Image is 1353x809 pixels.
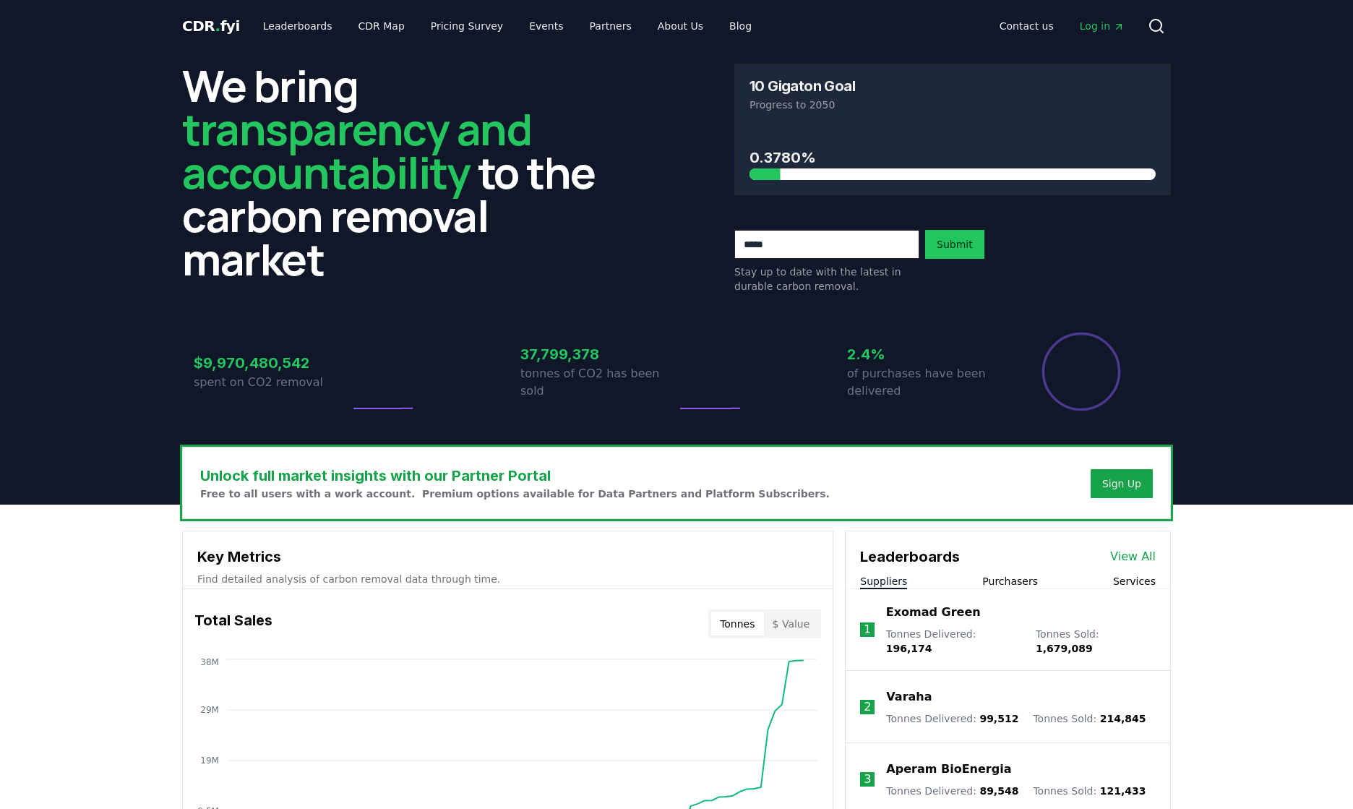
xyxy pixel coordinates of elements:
[200,756,219,766] tspan: 19M
[749,79,855,93] h3: 10 Gigaton Goal
[194,374,350,391] p: spent on CO2 removal
[1100,713,1146,724] span: 214,845
[988,13,1136,39] nav: Main
[215,17,220,35] span: .
[578,13,643,39] a: Partners
[860,546,960,568] h3: Leaderboards
[182,17,240,35] span: CDR fyi
[1113,574,1156,588] button: Services
[711,612,763,635] button: Tonnes
[988,13,1065,39] a: Contact us
[860,574,907,588] button: Suppliers
[1091,469,1153,498] button: Sign Up
[1110,548,1156,565] a: View All
[197,546,818,568] h3: Key Metrics
[200,705,219,715] tspan: 29M
[847,365,1003,400] p: of purchases have been delivered
[200,657,219,667] tspan: 38M
[194,609,272,638] h3: Total Sales
[517,13,575,39] a: Events
[925,230,984,259] button: Submit
[886,627,1021,656] p: Tonnes Delivered :
[886,784,1018,798] p: Tonnes Delivered :
[718,13,763,39] a: Blog
[1100,785,1146,797] span: 121,433
[1080,19,1125,33] span: Log in
[200,465,830,487] h3: Unlock full market insights with our Partner Portal
[1033,711,1146,726] p: Tonnes Sold :
[886,761,1011,778] a: Aperam BioEnergia
[252,13,763,39] nav: Main
[1068,13,1136,39] a: Log in
[982,574,1038,588] button: Purchasers
[749,147,1156,168] h3: 0.3780%
[1036,643,1093,654] span: 1,679,089
[864,698,871,716] p: 2
[886,604,981,621] a: Exomad Green
[347,13,416,39] a: CDR Map
[520,365,676,400] p: tonnes of CO2 has been sold
[646,13,715,39] a: About Us
[182,64,619,281] h2: We bring to the carbon removal market
[886,711,1018,726] p: Tonnes Delivered :
[419,13,515,39] a: Pricing Survey
[194,352,350,374] h3: $9,970,480,542
[520,343,676,365] h3: 37,799,378
[864,771,871,788] p: 3
[979,785,1018,797] span: 89,548
[1102,476,1141,491] a: Sign Up
[1041,331,1122,412] div: Percentage of sales delivered
[847,343,1003,365] h3: 2.4%
[182,16,240,36] a: CDR.fyi
[979,713,1018,724] span: 99,512
[182,99,531,202] span: transparency and accountability
[734,265,919,294] p: Stay up to date with the latest in durable carbon removal.
[764,612,819,635] button: $ Value
[1036,627,1156,656] p: Tonnes Sold :
[197,572,818,586] p: Find detailed analysis of carbon removal data through time.
[1033,784,1146,798] p: Tonnes Sold :
[886,688,932,706] a: Varaha
[864,621,871,638] p: 1
[252,13,344,39] a: Leaderboards
[749,98,1156,112] p: Progress to 2050
[200,487,830,501] p: Free to all users with a work account. Premium options available for Data Partners and Platform S...
[886,643,932,654] span: 196,174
